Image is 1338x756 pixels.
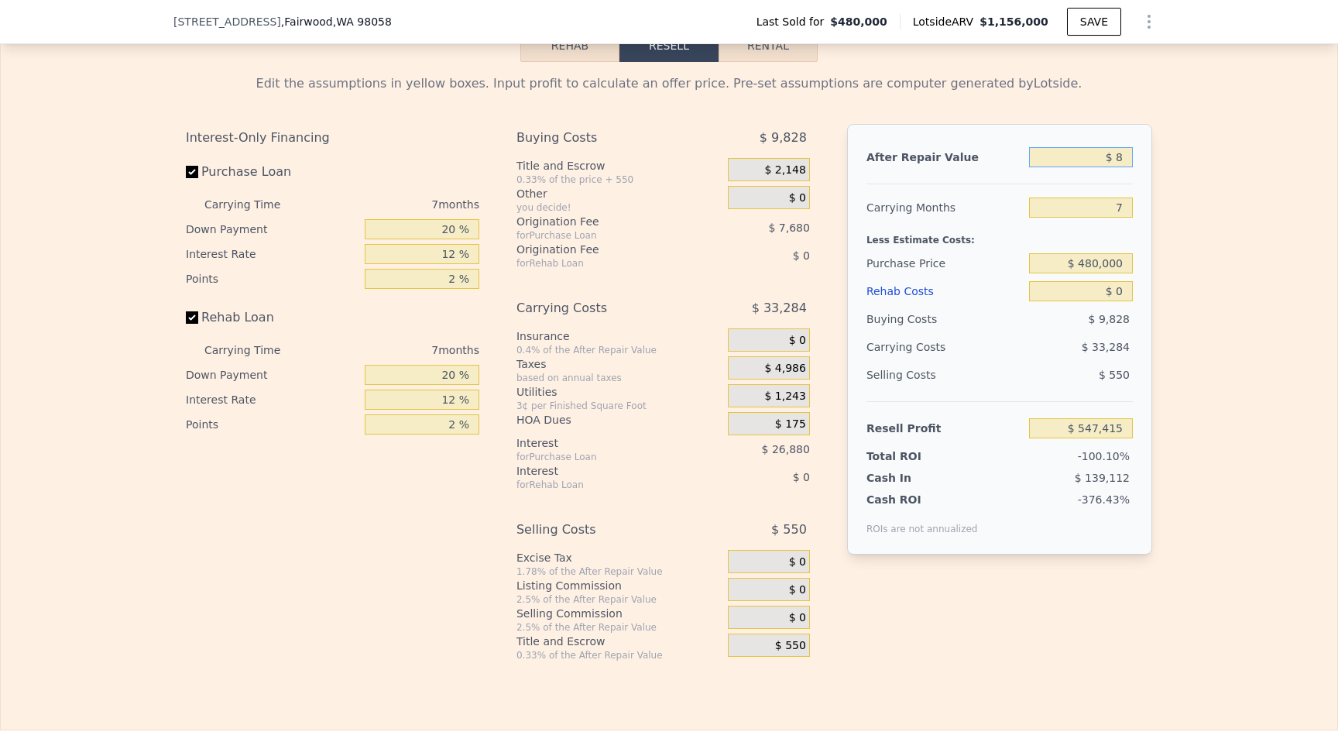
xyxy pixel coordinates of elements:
input: Rehab Loan [186,311,198,324]
span: Lotside ARV [913,14,979,29]
div: for Rehab Loan [516,479,689,491]
div: Rehab Costs [866,277,1023,305]
div: 3¢ per Finished Square Foot [516,400,722,412]
div: based on annual taxes [516,372,722,384]
span: $ 550 [775,639,806,653]
button: Show Options [1134,6,1165,37]
div: Excise Tax [516,550,722,565]
div: Interest Rate [186,387,359,412]
div: 1.78% of the After Repair Value [516,565,722,578]
span: [STREET_ADDRESS] [173,14,281,29]
span: $ 33,284 [752,294,807,322]
div: Cash In [866,470,963,486]
div: Resell Profit [866,414,1023,442]
span: $ 550 [1099,369,1130,381]
div: Carrying Time [204,192,305,217]
div: you decide! [516,201,722,214]
div: Carrying Costs [866,333,963,361]
span: $ 9,828 [1089,313,1130,325]
div: Buying Costs [516,124,689,152]
span: $ 0 [789,191,806,205]
div: Title and Escrow [516,634,722,649]
span: $ 7,680 [768,222,809,234]
div: Utilities [516,384,722,400]
div: 7 months [311,192,479,217]
div: for Purchase Loan [516,451,689,463]
div: Selling Costs [516,516,689,544]
div: Edit the assumptions in yellow boxes. Input profit to calculate an offer price. Pre-set assumptio... [186,74,1152,93]
div: 2.5% of the After Repair Value [516,621,722,634]
span: $ 550 [771,516,807,544]
span: $ 139,112 [1075,472,1130,484]
button: Rental [719,29,818,62]
span: $ 2,148 [764,163,805,177]
div: Points [186,266,359,291]
div: Title and Escrow [516,158,722,174]
span: $ 0 [789,555,806,569]
div: Interest [516,463,689,479]
span: Last Sold for [756,14,831,29]
div: 7 months [311,338,479,363]
div: 0.33% of the price + 550 [516,174,722,186]
button: Resell [619,29,719,62]
div: 2.5% of the After Repair Value [516,593,722,606]
div: Less Estimate Costs: [866,222,1133,249]
div: Origination Fee [516,214,689,229]
div: Interest Rate [186,242,359,266]
span: $ 33,284 [1082,341,1130,353]
div: Listing Commission [516,578,722,593]
span: $ 0 [789,334,806,348]
div: Down Payment [186,217,359,242]
div: Cash ROI [866,492,978,507]
span: -376.43% [1078,493,1130,506]
div: for Purchase Loan [516,229,689,242]
input: Purchase Loan [186,166,198,178]
span: $ 0 [789,611,806,625]
div: Selling Costs [866,361,1023,389]
span: $480,000 [830,14,887,29]
div: Buying Costs [866,305,1023,333]
div: After Repair Value [866,143,1023,171]
div: Other [516,186,722,201]
span: $ 9,828 [760,124,807,152]
div: Carrying Time [204,338,305,363]
label: Rehab Loan [186,304,359,332]
span: $1,156,000 [979,15,1048,28]
span: $ 0 [793,249,810,262]
div: Insurance [516,328,722,344]
span: $ 0 [789,583,806,597]
label: Purchase Loan [186,158,359,186]
div: 0.33% of the After Repair Value [516,649,722,661]
button: SAVE [1067,8,1121,36]
div: Origination Fee [516,242,689,257]
div: Selling Commission [516,606,722,621]
div: Down Payment [186,363,359,387]
span: , WA 98058 [333,15,392,28]
div: ROIs are not annualized [866,507,978,535]
span: $ 1,243 [764,390,805,404]
span: $ 4,986 [764,362,805,376]
span: , Fairwood [281,14,392,29]
span: $ 0 [793,471,810,483]
div: Purchase Price [866,249,1023,277]
div: Total ROI [866,448,963,464]
div: Taxes [516,356,722,372]
div: Carrying Costs [516,294,689,322]
div: for Rehab Loan [516,257,689,270]
div: Interest [516,435,689,451]
span: $ 26,880 [762,443,810,455]
span: $ 175 [775,418,806,431]
div: HOA Dues [516,412,722,428]
span: -100.10% [1078,450,1130,462]
div: Points [186,412,359,437]
div: 0.4% of the After Repair Value [516,344,722,356]
button: Rehab [520,29,619,62]
div: Interest-Only Financing [186,124,479,152]
div: Carrying Months [866,194,1023,222]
